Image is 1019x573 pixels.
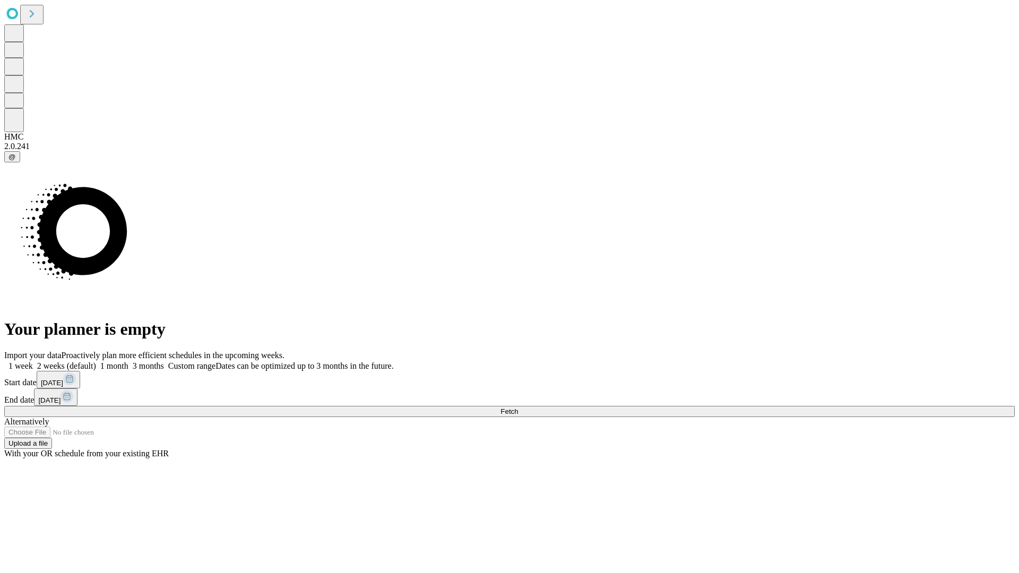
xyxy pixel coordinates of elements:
[37,361,96,370] span: 2 weeks (default)
[41,379,63,387] span: [DATE]
[500,407,518,415] span: Fetch
[168,361,215,370] span: Custom range
[4,132,1015,142] div: HMC
[133,361,164,370] span: 3 months
[8,153,16,161] span: @
[4,142,1015,151] div: 2.0.241
[37,371,80,388] button: [DATE]
[4,371,1015,388] div: Start date
[100,361,128,370] span: 1 month
[4,351,62,360] span: Import your data
[4,438,52,449] button: Upload a file
[4,449,169,458] span: With your OR schedule from your existing EHR
[34,388,77,406] button: [DATE]
[215,361,393,370] span: Dates can be optimized up to 3 months in the future.
[8,361,33,370] span: 1 week
[38,396,61,404] span: [DATE]
[4,388,1015,406] div: End date
[4,406,1015,417] button: Fetch
[4,151,20,162] button: @
[4,319,1015,339] h1: Your planner is empty
[62,351,284,360] span: Proactively plan more efficient schedules in the upcoming weeks.
[4,417,49,426] span: Alternatively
